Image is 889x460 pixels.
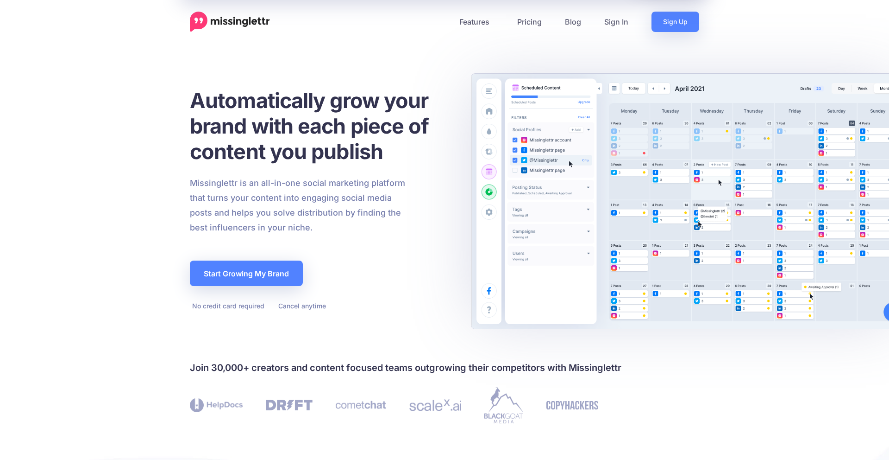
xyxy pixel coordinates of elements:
h1: Automatically grow your brand with each piece of content you publish [190,88,451,164]
a: Home [190,12,270,32]
a: Blog [553,12,593,32]
li: No credit card required [190,300,264,312]
a: Pricing [506,12,553,32]
a: Start Growing My Brand [190,261,303,286]
p: Missinglettr is an all-in-one social marketing platform that turns your content into engaging soc... [190,176,406,235]
a: Sign Up [651,12,699,32]
li: Cancel anytime [276,300,326,312]
h4: Join 30,000+ creators and content focused teams outgrowing their competitors with Missinglettr [190,360,699,375]
a: Sign In [593,12,640,32]
a: Features [448,12,506,32]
